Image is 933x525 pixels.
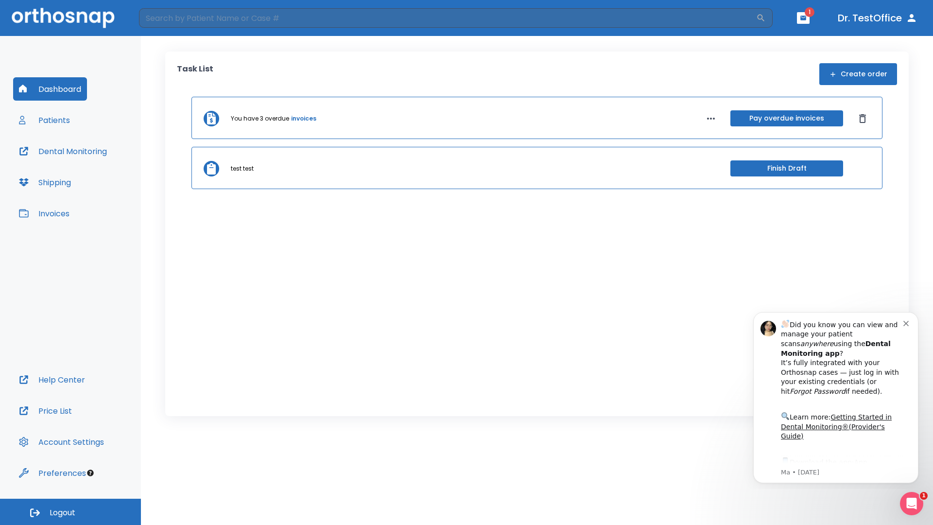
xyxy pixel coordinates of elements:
[12,8,115,28] img: Orthosnap
[231,114,289,123] p: You have 3 overdue
[13,368,91,391] button: Help Center
[834,9,921,27] button: Dr. TestOffice
[86,469,95,477] div: Tooltip anchor
[231,164,254,173] p: test test
[13,171,77,194] button: Shipping
[730,110,843,126] button: Pay overdue invoices
[42,165,165,174] p: Message from Ma, sent 5w ago
[177,63,213,85] p: Task List
[291,114,316,123] a: invoices
[13,430,110,454] button: Account Settings
[730,160,843,176] button: Finish Draft
[13,77,87,101] button: Dashboard
[13,140,113,163] button: Dental Monitoring
[13,202,75,225] button: Invoices
[819,63,897,85] button: Create order
[42,153,165,202] div: Download the app: | ​ Let us know if you need help getting started!
[13,461,92,485] button: Preferences
[165,15,173,23] button: Dismiss notification
[805,7,814,17] span: 1
[50,507,75,518] span: Logout
[920,492,928,500] span: 1
[42,155,129,173] a: App Store
[13,399,78,422] button: Price List
[739,303,933,489] iframe: Intercom notifications message
[139,8,756,28] input: Search by Patient Name or Case #
[900,492,923,515] iframe: Intercom live chat
[855,111,870,126] button: Dismiss
[13,108,76,132] button: Patients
